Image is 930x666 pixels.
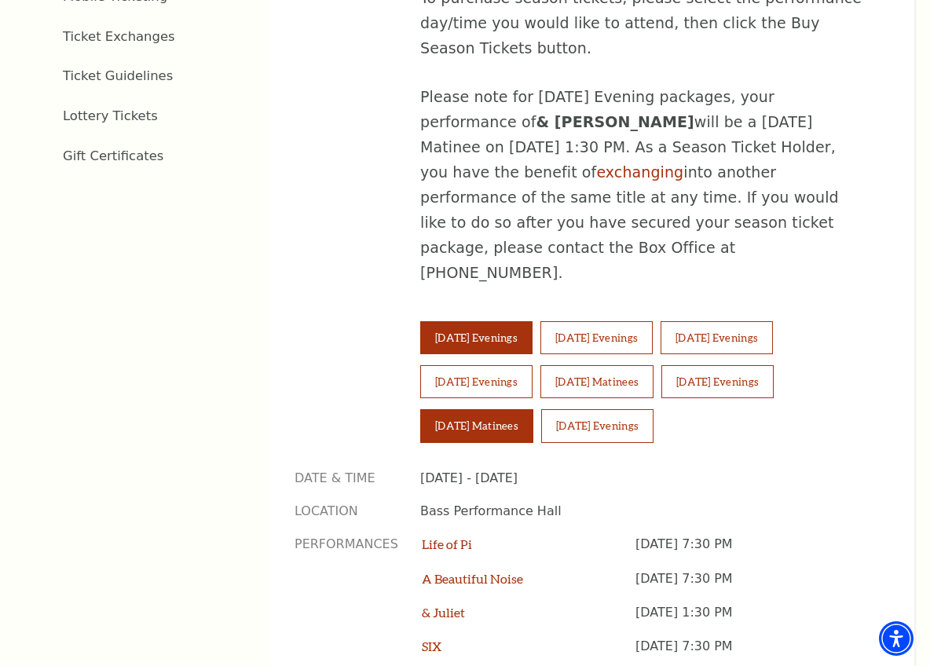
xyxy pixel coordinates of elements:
button: [DATE] Matinees [540,365,654,398]
a: A Beautiful Noise [422,571,523,586]
a: exchanging [596,163,683,181]
a: & Juliet [422,605,465,620]
a: Life of Pi [422,536,472,551]
a: Ticket Guidelines [63,68,173,83]
button: [DATE] Evenings [661,365,774,398]
p: [DATE] 7:30 PM [635,570,867,604]
p: Location [295,503,397,520]
a: Gift Certificates [63,148,163,163]
p: [DATE] 7:30 PM [635,536,867,569]
button: [DATE] Evenings [541,409,654,442]
strong: & [PERSON_NAME] [536,113,694,130]
a: Lottery Tickets [63,108,158,123]
p: [DATE] 1:30 PM [635,604,867,638]
a: SIX [422,639,441,653]
p: Date & Time [295,470,397,487]
button: [DATE] Evenings [420,321,533,354]
a: Ticket Exchanges [63,29,175,44]
p: Bass Performance Hall [420,503,867,520]
button: [DATE] Matinees [420,409,533,442]
button: [DATE] Evenings [661,321,773,354]
div: Accessibility Menu [879,621,914,656]
p: [DATE] - [DATE] [420,470,867,487]
p: Please note for [DATE] Evening packages, your performance of will be a [DATE] Matinee on [DATE] 1... [420,85,867,286]
button: [DATE] Evenings [540,321,653,354]
button: [DATE] Evenings [420,365,533,398]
